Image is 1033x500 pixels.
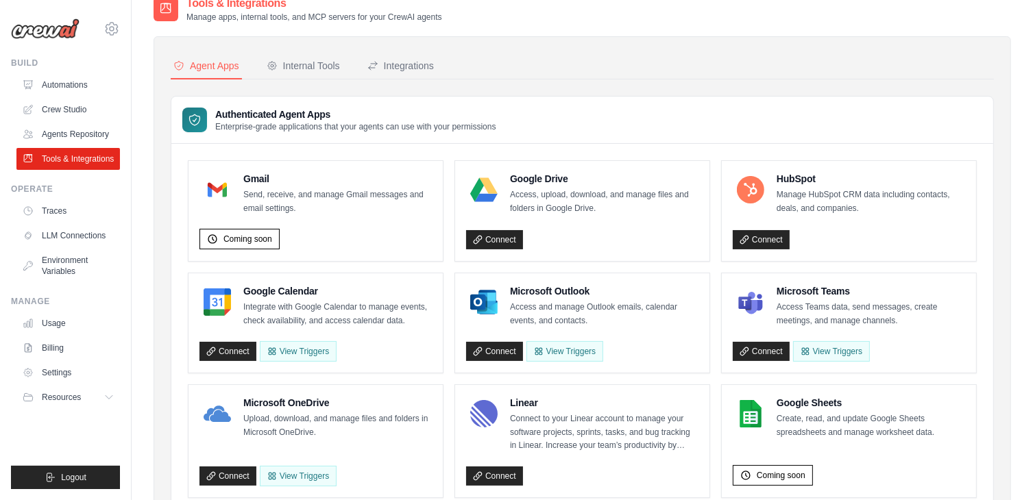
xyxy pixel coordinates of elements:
[470,288,498,316] img: Microsoft Outlook Logo
[466,230,523,249] a: Connect
[510,301,698,327] p: Access and manage Outlook emails, calendar events, and contacts.
[737,288,764,316] img: Microsoft Teams Logo
[777,284,965,298] h4: Microsoft Teams
[267,59,340,73] div: Internal Tools
[733,342,790,361] a: Connect
[510,188,698,215] p: Access, upload, download, and manage files and folders in Google Drive.
[777,172,965,186] h4: HubSpot
[737,400,764,427] img: Google Sheets Logo
[16,386,120,408] button: Resources
[243,412,432,439] p: Upload, download, and manage files and folders in Microsoft OneDrive.
[16,362,120,384] a: Settings
[243,188,432,215] p: Send, receive, and manage Gmail messages and email settings.
[260,341,337,362] button: View Triggers
[777,396,965,410] h4: Google Sheets
[215,108,496,121] h3: Authenticated Agent Apps
[793,341,870,362] : View Triggers
[204,176,231,203] img: Gmail Logo
[777,301,965,327] p: Access Teams data, send messages, create meetings, and manage channels.
[16,148,120,170] a: Tools & Integrations
[199,342,256,361] a: Connect
[733,230,790,249] a: Connect
[243,301,432,327] p: Integrate with Google Calendar to manage events, check availability, and access calendar data.
[16,337,120,359] a: Billing
[16,74,120,96] a: Automations
[243,284,432,298] h4: Google Calendar
[367,59,434,73] div: Integrations
[510,284,698,298] h4: Microsoft Outlook
[757,470,805,481] span: Coming soon
[61,472,86,483] span: Logout
[223,234,272,245] span: Coming soon
[470,400,498,427] img: Linear Logo
[11,18,80,39] img: Logo
[204,400,231,427] img: Microsoft OneDrive Logo
[470,176,498,203] img: Google Drive Logo
[11,466,120,489] button: Logout
[11,184,120,195] div: Operate
[199,466,256,486] a: Connect
[16,225,120,247] a: LLM Connections
[243,172,432,186] h4: Gmail
[737,176,764,203] img: HubSpot Logo
[510,172,698,186] h4: Google Drive
[777,412,965,439] p: Create, read, and update Google Sheets spreadsheets and manage worksheet data.
[16,249,120,282] a: Environment Variables
[215,121,496,132] p: Enterprise-grade applications that your agents can use with your permissions
[510,396,698,410] h4: Linear
[16,312,120,334] a: Usage
[466,342,523,361] a: Connect
[466,466,523,486] a: Connect
[42,392,81,403] span: Resources
[173,59,239,73] div: Agent Apps
[526,341,603,362] : View Triggers
[11,296,120,307] div: Manage
[204,288,231,316] img: Google Calendar Logo
[16,200,120,222] a: Traces
[264,53,343,79] button: Internal Tools
[260,466,337,486] : View Triggers
[11,58,120,68] div: Build
[365,53,437,79] button: Integrations
[777,188,965,215] p: Manage HubSpot CRM data including contacts, deals, and companies.
[16,99,120,121] a: Crew Studio
[16,123,120,145] a: Agents Repository
[243,396,432,410] h4: Microsoft OneDrive
[186,12,442,23] p: Manage apps, internal tools, and MCP servers for your CrewAI agents
[171,53,242,79] button: Agent Apps
[510,412,698,453] p: Connect to your Linear account to manage your software projects, sprints, tasks, and bug tracking...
